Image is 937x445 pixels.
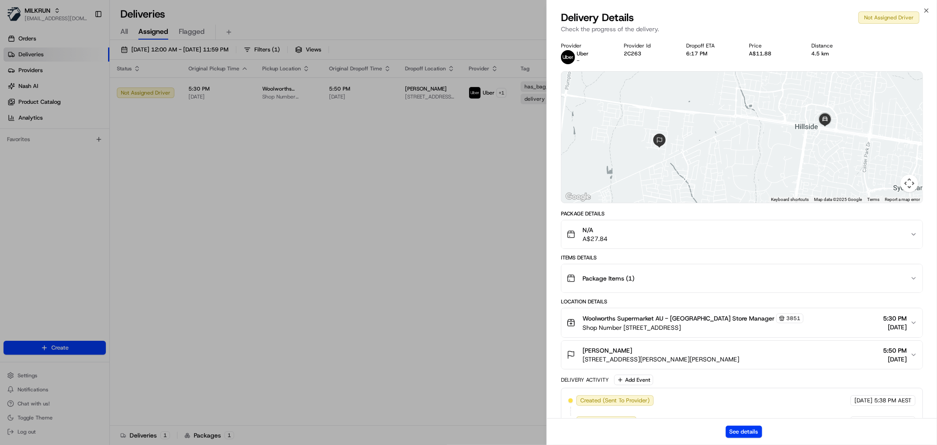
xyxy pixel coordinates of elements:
[577,50,589,57] span: Uber
[883,355,907,364] span: [DATE]
[577,57,579,64] span: -
[561,254,923,261] div: Items Details
[749,42,798,49] div: Price
[652,134,666,148] div: 2
[812,42,861,49] div: Distance
[687,50,735,57] div: 6:17 PM
[561,220,923,248] button: N/AA$27.84
[874,418,912,426] span: 5:38 PM AEST
[885,197,920,202] a: Report a map error
[854,418,872,426] span: [DATE]
[564,191,593,203] img: Google
[561,264,923,292] button: Package Items (1)
[582,346,632,355] span: [PERSON_NAME]
[687,42,735,49] div: Dropoff ETA
[749,50,798,57] div: A$11.88
[726,426,762,438] button: See details
[561,308,923,337] button: Woolworths Supermarket AU - [GEOGRAPHIC_DATA] Store Manager3851Shop Number [STREET_ADDRESS]5:30 P...
[561,11,634,25] span: Delivery Details
[561,298,923,305] div: Location Details
[901,175,918,192] button: Map camera controls
[883,346,907,355] span: 5:50 PM
[771,197,809,203] button: Keyboard shortcuts
[624,42,673,49] div: Provider Id
[874,397,912,405] span: 5:38 PM AEST
[582,226,608,234] span: N/A
[561,341,923,369] button: [PERSON_NAME][STREET_ADDRESS][PERSON_NAME][PERSON_NAME]5:50 PM[DATE]
[816,111,834,128] div: 1
[561,42,610,49] div: Provider
[582,314,774,323] span: Woolworths Supermarket AU - [GEOGRAPHIC_DATA] Store Manager
[883,314,907,323] span: 5:30 PM
[614,375,653,385] button: Add Event
[561,210,923,217] div: Package Details
[580,418,633,426] span: Not Assigned Driver
[582,274,634,283] span: Package Items ( 1 )
[883,323,907,332] span: [DATE]
[814,197,862,202] span: Map data ©2025 Google
[561,376,609,383] div: Delivery Activity
[564,191,593,203] a: Open this area in Google Maps (opens a new window)
[580,397,650,405] span: Created (Sent To Provider)
[867,197,879,202] a: Terms (opens in new tab)
[561,50,575,64] img: uber-new-logo.jpeg
[812,50,861,57] div: 4.5 km
[786,315,800,322] span: 3851
[582,234,608,243] span: A$27.84
[854,397,872,405] span: [DATE]
[582,355,739,364] span: [STREET_ADDRESS][PERSON_NAME][PERSON_NAME]
[561,25,923,33] p: Check the progress of the delivery.
[582,323,803,332] span: Shop Number [STREET_ADDRESS]
[624,50,641,57] button: 2C263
